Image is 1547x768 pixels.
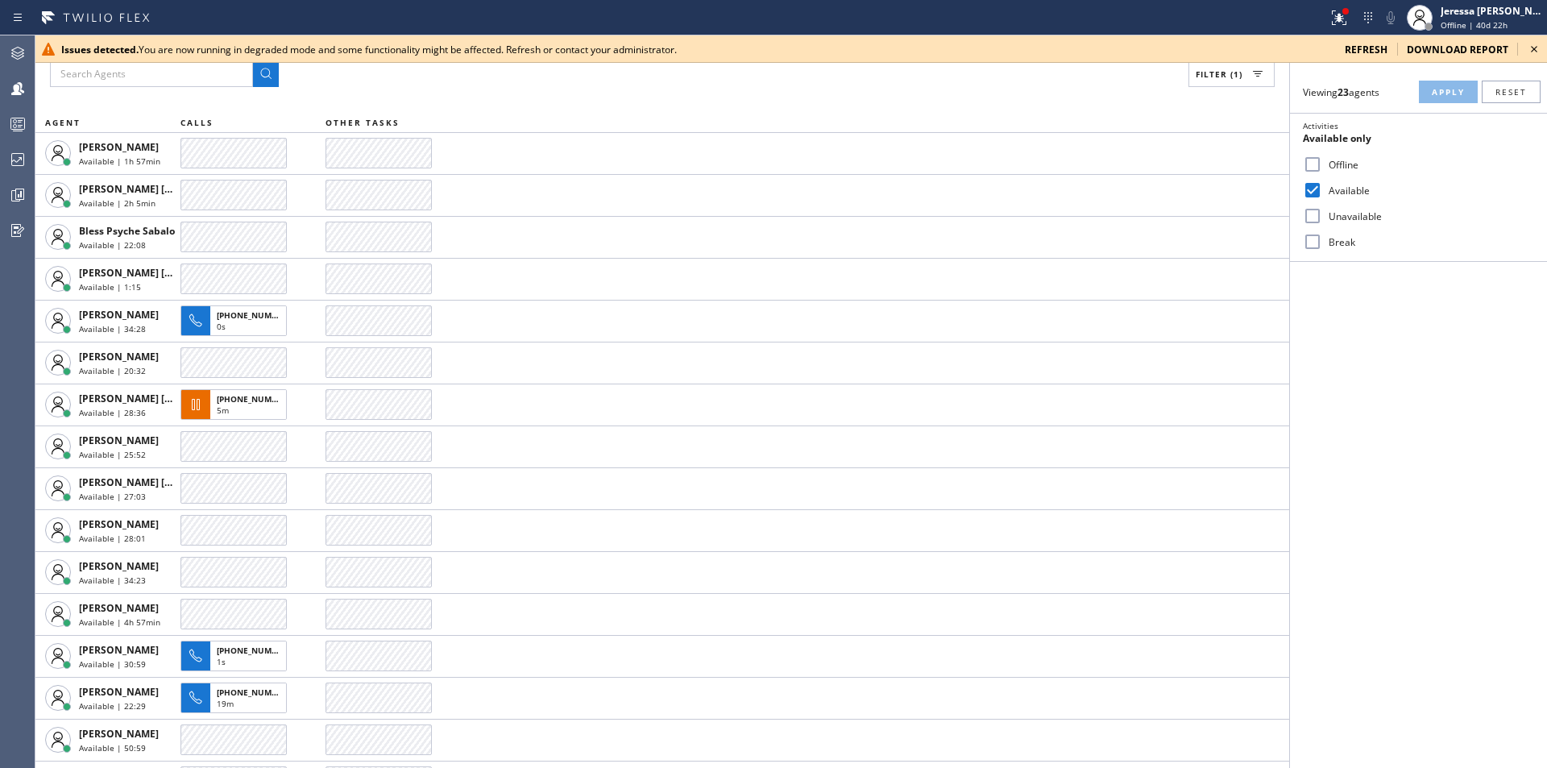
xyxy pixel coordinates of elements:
[1441,19,1508,31] span: Offline | 40d 22h
[79,727,159,741] span: [PERSON_NAME]
[79,700,146,712] span: Available | 22:29
[79,156,160,167] span: Available | 1h 57min
[1196,68,1242,80] span: Filter (1)
[79,575,146,586] span: Available | 34:23
[61,43,139,56] b: Issues detected.
[1322,235,1534,249] label: Break
[217,405,229,416] span: 5m
[1303,120,1534,131] div: Activities
[1345,43,1387,56] span: refresh
[217,393,290,405] span: [PHONE_NUMBER]
[79,449,146,460] span: Available | 25:52
[1379,6,1402,29] button: Mute
[1419,81,1478,103] button: Apply
[79,239,146,251] span: Available | 22:08
[79,491,146,502] span: Available | 27:03
[79,685,159,699] span: [PERSON_NAME]
[1432,86,1465,98] span: Apply
[79,434,159,447] span: [PERSON_NAME]
[79,742,146,753] span: Available | 50:59
[79,266,241,280] span: [PERSON_NAME] [PERSON_NAME]
[1188,61,1275,87] button: Filter (1)
[79,281,141,293] span: Available | 1:15
[45,117,81,128] span: AGENT
[1303,85,1379,99] span: Viewing agents
[180,678,292,718] button: [PHONE_NUMBER]19m
[326,117,400,128] span: OTHER TASKS
[1322,184,1534,197] label: Available
[79,517,159,531] span: [PERSON_NAME]
[1322,158,1534,172] label: Offline
[180,301,292,341] button: [PHONE_NUMBER]0s
[79,475,269,489] span: [PERSON_NAME] [PERSON_NAME] Dahil
[1303,131,1371,145] span: Available only
[79,224,175,238] span: Bless Psyche Sabalo
[79,365,146,376] span: Available | 20:32
[79,559,159,573] span: [PERSON_NAME]
[1338,85,1349,99] strong: 23
[217,656,226,667] span: 1s
[50,61,253,87] input: Search Agents
[79,601,159,615] span: [PERSON_NAME]
[217,321,226,332] span: 0s
[217,645,290,656] span: [PHONE_NUMBER]
[79,643,159,657] span: [PERSON_NAME]
[79,323,146,334] span: Available | 34:28
[1482,81,1541,103] button: Reset
[79,533,146,544] span: Available | 28:01
[79,407,146,418] span: Available | 28:36
[79,350,159,363] span: [PERSON_NAME]
[1407,43,1508,56] span: download report
[180,636,292,676] button: [PHONE_NUMBER]1s
[1322,210,1534,223] label: Unavailable
[79,140,159,154] span: [PERSON_NAME]
[217,687,290,698] span: [PHONE_NUMBER]
[1441,4,1542,18] div: Jeressa [PERSON_NAME]
[180,384,292,425] button: [PHONE_NUMBER]5m
[79,308,159,322] span: [PERSON_NAME]
[217,309,290,321] span: [PHONE_NUMBER]
[79,616,160,628] span: Available | 4h 57min
[180,117,214,128] span: CALLS
[79,197,156,209] span: Available | 2h 5min
[79,392,241,405] span: [PERSON_NAME] [PERSON_NAME]
[79,182,241,196] span: [PERSON_NAME] [PERSON_NAME]
[61,43,1332,56] div: You are now running in degraded mode and some functionality might be affected. Refresh or contact...
[79,658,146,670] span: Available | 30:59
[1495,86,1527,98] span: Reset
[217,698,234,709] span: 19m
